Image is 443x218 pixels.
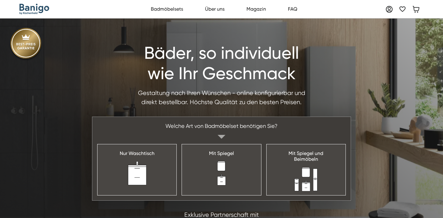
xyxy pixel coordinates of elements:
[161,117,282,135] div: Welche Art von Badmöbelset benötigen Sie?
[19,4,49,15] a: home
[266,144,346,195] a: Mit Spiegel undBeimöbeln
[97,144,177,195] a: Nur Waschtisch
[136,43,307,84] h1: Bäder, so individuell wie Ihr Geschmack
[120,150,154,156] div: Nur Waschtisch
[136,89,307,107] div: Gestaltung nach Ihren Wünschen - online konfigurierbar und direkt bestellbar. Höchste Qualität zu...
[285,3,301,15] a: FAQ
[202,3,228,15] a: Über uns
[147,3,186,15] a: Badmöbelsets
[289,150,323,162] div: Mit Spiegel und Beimöbeln
[182,144,261,195] a: Mit Spiegel
[209,150,234,156] div: Mit Spiegel
[243,3,269,15] a: Magazin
